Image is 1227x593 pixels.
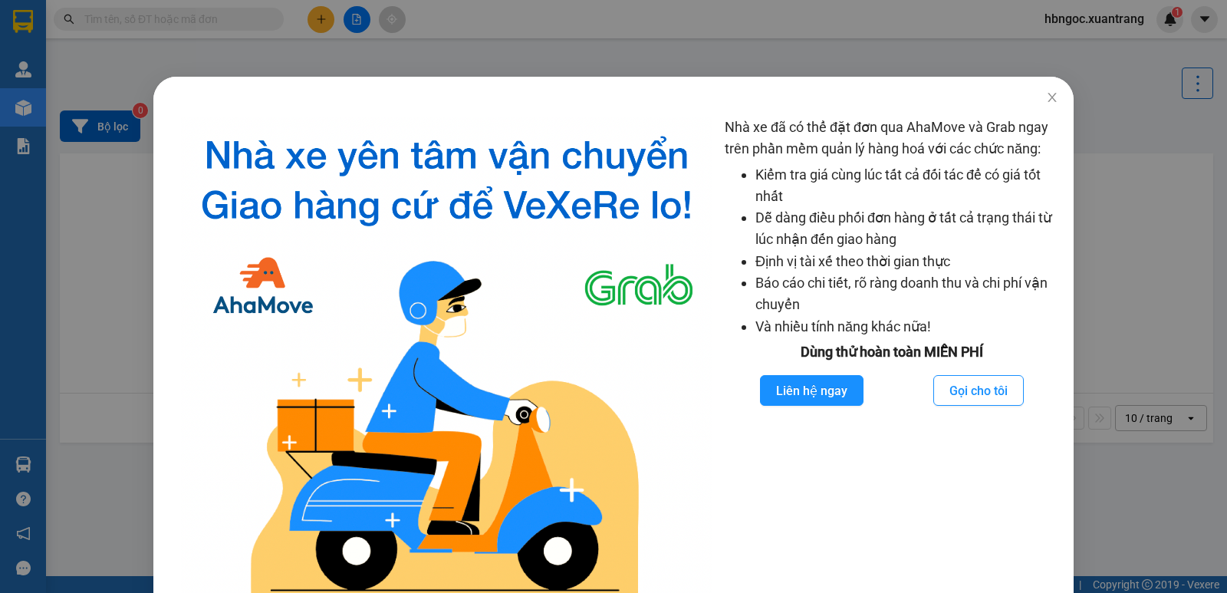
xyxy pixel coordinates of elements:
[755,251,1058,272] li: Định vị tài xế theo thời gian thực
[755,272,1058,316] li: Báo cáo chi tiết, rõ ràng doanh thu và chi phí vận chuyển
[755,164,1058,208] li: Kiểm tra giá cùng lúc tất cả đối tác để có giá tốt nhất
[760,375,864,406] button: Liên hệ ngay
[1046,91,1058,104] span: close
[933,375,1024,406] button: Gọi cho tôi
[949,381,1008,400] span: Gọi cho tôi
[725,341,1058,363] div: Dùng thử hoàn toàn MIỄN PHÍ
[1031,77,1074,120] button: Close
[755,207,1058,251] li: Dễ dàng điều phối đơn hàng ở tất cả trạng thái từ lúc nhận đến giao hàng
[755,316,1058,338] li: Và nhiều tính năng khác nữa!
[776,381,847,400] span: Liên hệ ngay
